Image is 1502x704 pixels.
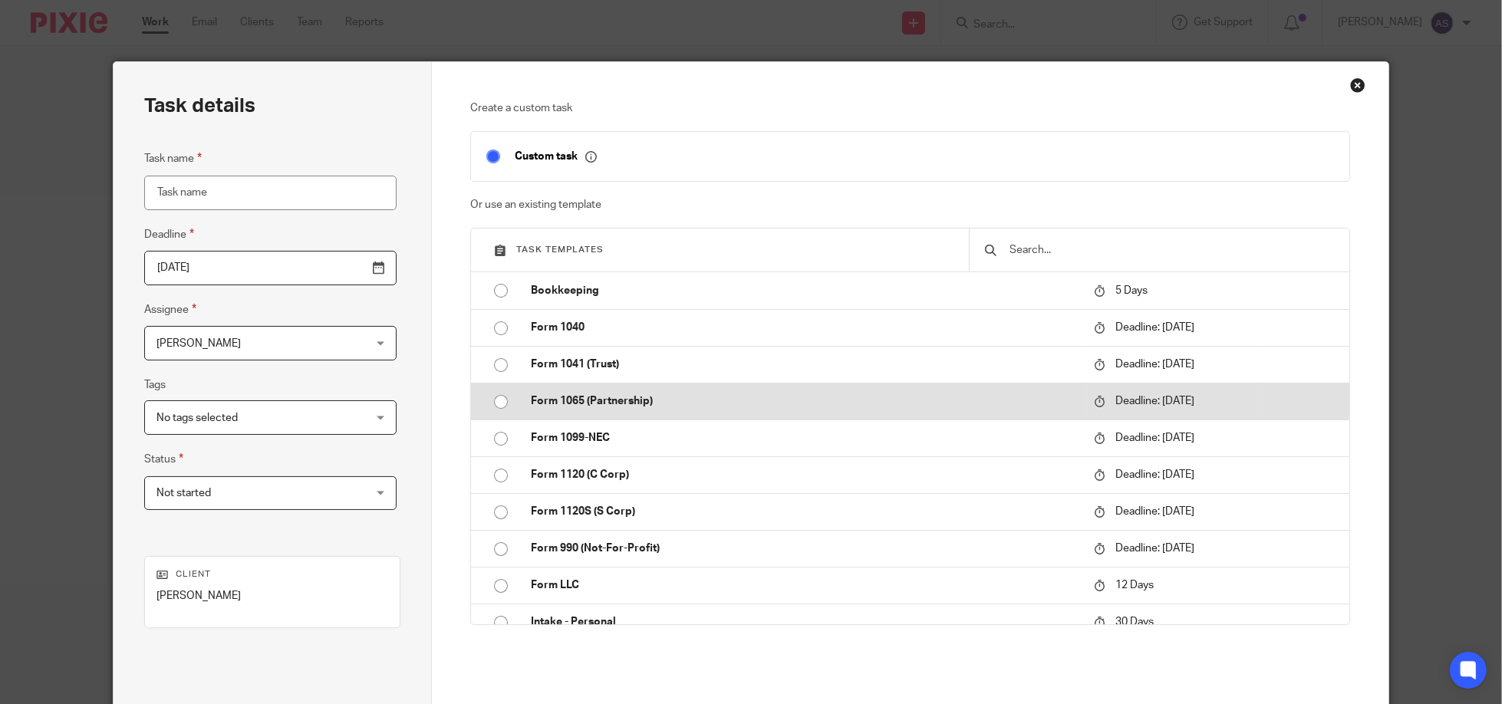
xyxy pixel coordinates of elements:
input: Pick a date [144,251,397,285]
p: Intake - Personal [531,614,1078,630]
span: 30 Days [1115,617,1154,627]
span: Deadline: [DATE] [1115,543,1194,554]
span: No tags selected [156,413,238,423]
h2: Task details [144,93,255,119]
p: Form LLC [531,577,1078,593]
label: Deadline [144,225,194,243]
span: Not started [156,488,211,498]
input: Search... [1008,242,1334,258]
span: Deadline: [DATE] [1115,506,1194,517]
div: Close this dialog window [1350,77,1365,93]
p: Or use an existing template [470,197,1350,212]
input: Task name [144,176,397,210]
span: Deadline: [DATE] [1115,433,1194,443]
p: Form 1041 (Trust) [531,357,1078,372]
p: Form 1120 (C Corp) [531,467,1078,482]
p: Create a custom task [470,100,1350,116]
label: Task name [144,150,202,167]
p: Form 990 (Not-For-Profit) [531,541,1078,556]
p: [PERSON_NAME] [156,588,389,604]
p: Form 1120S (S Corp) [531,504,1078,519]
span: 12 Days [1115,580,1154,591]
span: Deadline: [DATE] [1115,469,1194,480]
p: Bookkeeping [531,283,1078,298]
label: Assignee [144,301,196,318]
p: Client [156,568,389,581]
span: Deadline: [DATE] [1115,396,1194,406]
span: 5 Days [1115,285,1148,296]
p: Form 1040 [531,320,1078,335]
span: Deadline: [DATE] [1115,359,1194,370]
span: Task templates [516,245,604,254]
span: Deadline: [DATE] [1115,322,1194,333]
p: Custom task [515,150,597,163]
label: Tags [144,377,166,393]
span: [PERSON_NAME] [156,338,241,349]
label: Status [144,450,183,468]
p: Form 1065 (Partnership) [531,393,1078,409]
p: Form 1099-NEC [531,430,1078,446]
